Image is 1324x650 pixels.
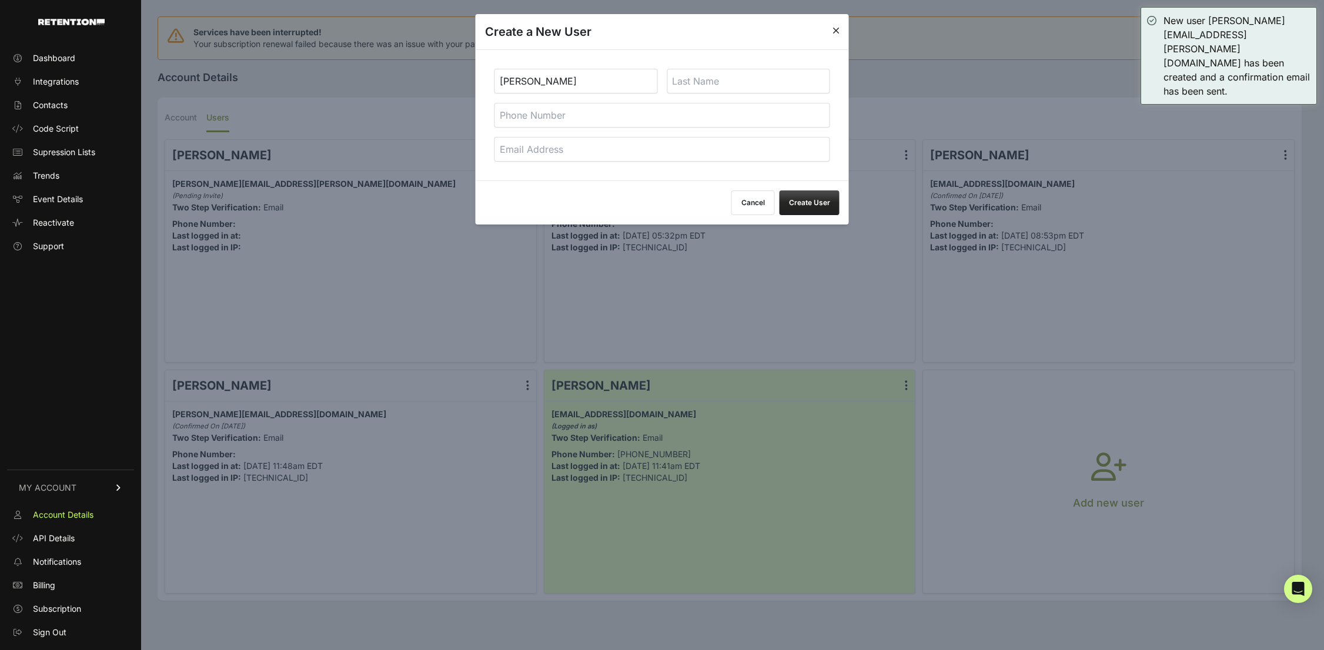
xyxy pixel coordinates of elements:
a: Dashboard [7,49,134,68]
span: Reactivate [33,217,74,229]
a: API Details [7,529,134,548]
input: Last Name [667,69,830,93]
h3: Create a New User [485,24,591,40]
a: Support [7,237,134,256]
span: Trends [33,170,59,182]
span: Code Script [33,123,79,135]
span: Contacts [33,99,68,111]
input: First Name [494,69,658,93]
span: Account Details [33,509,93,521]
a: Code Script [7,119,134,138]
span: MY ACCOUNT [19,482,76,494]
span: Event Details [33,193,83,205]
span: Billing [33,579,55,591]
a: Account Details [7,505,134,524]
a: MY ACCOUNT [7,470,134,505]
div: New user [PERSON_NAME][EMAIL_ADDRESS][PERSON_NAME][DOMAIN_NAME] has been created and a confirmati... [1163,14,1310,98]
span: API Details [33,532,75,544]
a: Supression Lists [7,143,134,162]
img: Retention.com [38,19,105,25]
a: Trends [7,166,134,185]
a: Integrations [7,72,134,91]
a: Notifications [7,552,134,571]
span: Notifications [33,556,81,568]
a: Contacts [7,96,134,115]
span: Support [33,240,64,252]
a: Sign Out [7,623,134,642]
a: Reactivate [7,213,134,232]
span: Supression Lists [33,146,95,158]
span: Integrations [33,76,79,88]
a: Billing [7,576,134,595]
button: Create User [780,190,840,215]
a: Event Details [7,190,134,209]
span: Subscription [33,603,81,615]
a: Subscription [7,599,134,618]
div: Open Intercom Messenger [1284,575,1312,603]
input: Email Address [494,137,830,162]
input: Phone Number [494,103,830,128]
span: Sign Out [33,626,66,638]
span: Dashboard [33,52,75,64]
button: Cancel [731,190,775,215]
